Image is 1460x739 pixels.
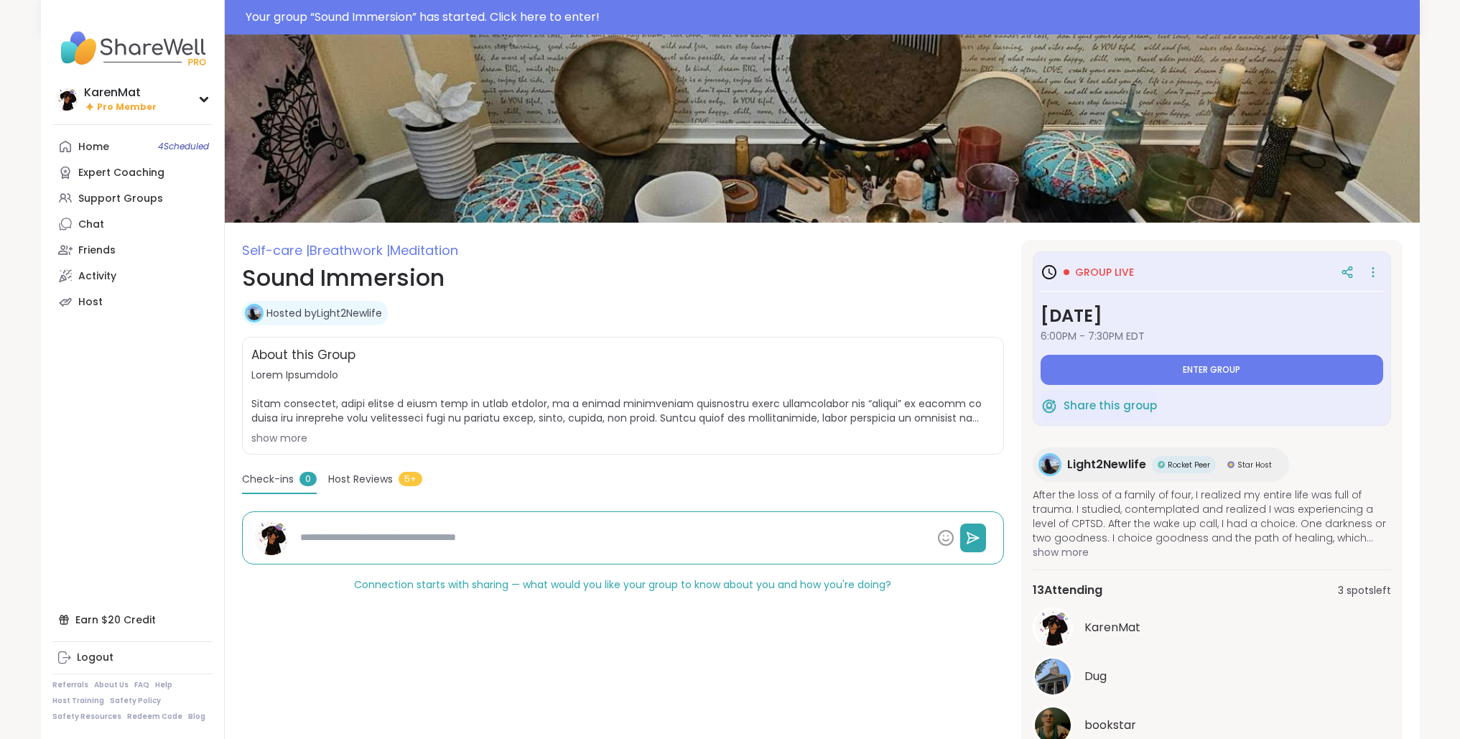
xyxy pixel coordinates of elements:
img: Star Host [1227,461,1235,468]
span: Check-ins [242,472,294,487]
span: 4 Scheduled [158,141,209,152]
div: Earn $20 Credit [52,607,213,633]
div: Support Groups [78,192,163,206]
div: Activity [78,269,116,284]
span: Enter group [1183,364,1240,376]
a: Hosted byLight2Newlife [266,306,382,320]
a: FAQ [134,680,149,690]
a: Support Groups [52,185,213,211]
span: Dug [1084,668,1107,685]
span: Lorem Ipsumdolo Sitam consectet, adipi elitse d eiusm temp in utlab etdolor, ma a enimad minimven... [251,368,995,425]
img: ShareWell Logomark [1041,397,1058,414]
a: Host [52,289,213,315]
img: KarenMat [1035,610,1071,646]
span: Host Reviews [328,472,393,487]
div: Expert Coaching [78,166,164,180]
span: Group live [1075,265,1134,279]
div: Host [78,295,103,310]
img: KarenMat [55,88,78,111]
img: Light2Newlife [247,306,261,320]
div: Home [78,140,109,154]
span: bookstar [1084,717,1136,734]
h1: Sound Immersion [242,261,1004,295]
a: Logout [52,645,213,671]
img: Dug [1035,659,1071,694]
a: Chat [52,211,213,237]
a: Redeem Code [127,712,182,722]
a: Host Training [52,696,104,706]
a: Home4Scheduled [52,134,213,159]
img: KarenMat [254,521,289,555]
a: Expert Coaching [52,159,213,185]
span: After the loss of a family of four, I realized my entire life was full of trauma. I studied, cont... [1033,488,1391,545]
span: Rocket Peer [1168,460,1210,470]
span: 5+ [399,472,422,486]
div: show more [251,431,995,445]
a: Safety Policy [110,696,161,706]
span: Share this group [1064,398,1157,414]
a: Light2NewlifeLight2NewlifeRocket PeerRocket PeerStar HostStar Host [1033,447,1289,482]
span: 3 spots left [1338,583,1391,598]
span: Connection starts with sharing — what would you like your group to know about you and how you're ... [354,577,891,592]
div: Logout [77,651,113,665]
span: Light2Newlife [1067,456,1146,473]
button: Share this group [1041,391,1157,421]
a: Safety Resources [52,712,121,722]
h3: [DATE] [1041,303,1383,329]
img: ShareWell Nav Logo [52,23,213,73]
span: Self-care | [242,241,310,259]
a: KarenMatKarenMat [1033,608,1391,648]
img: Rocket Peer [1158,461,1165,468]
a: Blog [188,712,205,722]
span: Breathwork | [310,241,390,259]
a: Help [155,680,172,690]
img: Sound Immersion cover image [225,34,1420,223]
a: Friends [52,237,213,263]
div: Friends [78,243,116,258]
span: Pro Member [97,101,157,113]
span: Star Host [1237,460,1272,470]
span: show more [1033,545,1391,559]
span: Meditation [390,241,458,259]
span: 0 [299,472,317,486]
a: Activity [52,263,213,289]
span: KarenMat [1084,619,1140,636]
div: Chat [78,218,104,232]
h2: About this Group [251,346,355,365]
button: Enter group [1041,355,1383,385]
span: 6:00PM - 7:30PM EDT [1041,329,1383,343]
img: Light2Newlife [1041,455,1059,474]
a: DugDug [1033,656,1391,697]
a: About Us [94,680,129,690]
div: KarenMat [84,85,157,101]
a: Referrals [52,680,88,690]
div: Your group “ Sound Immersion ” has started. Click here to enter! [246,9,1411,26]
span: 13 Attending [1033,582,1102,599]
